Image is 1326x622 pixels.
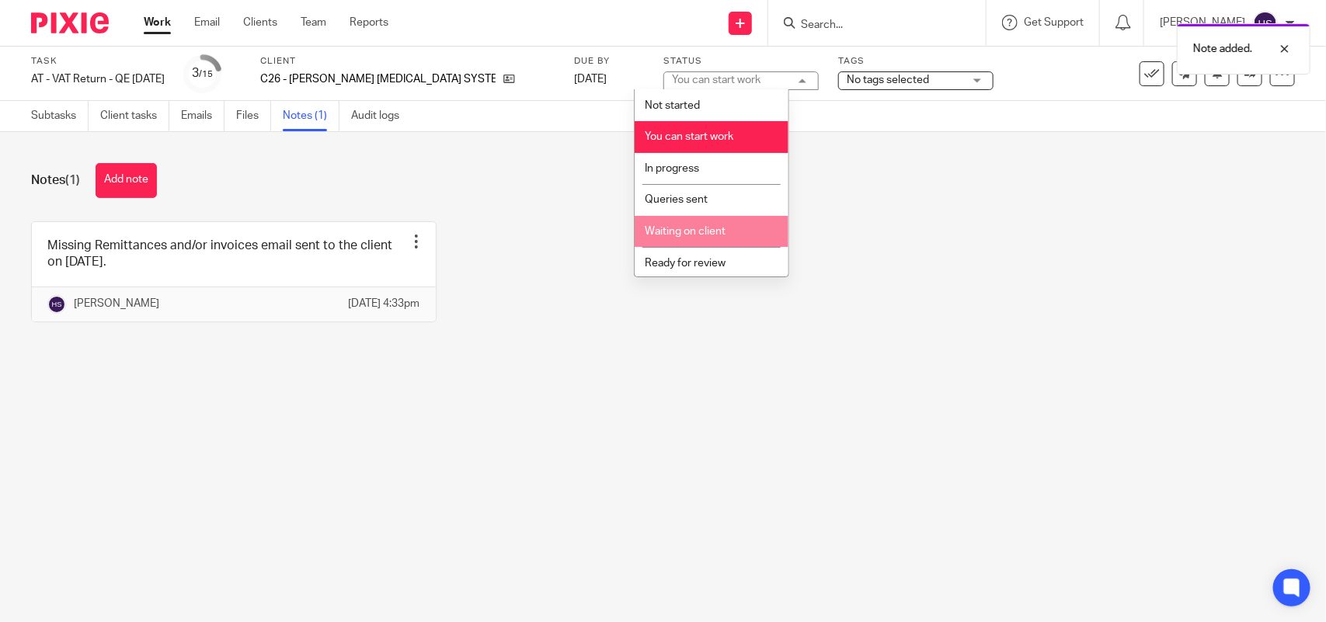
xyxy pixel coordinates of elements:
p: [DATE] 4:33pm [349,296,420,311]
img: Pixie [31,12,109,33]
a: Reports [350,15,388,30]
span: Not started [645,100,700,111]
span: [DATE] [574,74,607,85]
span: (1) [65,174,80,186]
div: AT - VAT Return - QE 31-08-2025 [31,71,165,87]
div: AT - VAT Return - QE [DATE] [31,71,165,87]
span: Queries sent [645,194,708,205]
h1: Notes [31,172,80,189]
a: Subtasks [31,101,89,131]
a: Audit logs [351,101,411,131]
label: Task [31,55,165,68]
p: [PERSON_NAME] [74,296,159,311]
button: Add note [96,163,157,198]
small: /15 [200,70,214,78]
a: Client tasks [100,101,169,131]
label: Client [260,55,555,68]
span: You can start work [645,131,733,142]
a: Notes (1) [283,101,339,131]
label: Due by [574,55,644,68]
span: In progress [645,163,699,174]
span: Waiting on client [645,226,726,237]
span: Ready for review [645,258,726,269]
p: Note added. [1193,41,1252,57]
a: Emails [181,101,224,131]
a: Files [236,101,271,131]
img: svg%3E [1253,11,1278,36]
div: 3 [193,64,214,82]
span: No tags selected [847,75,929,85]
a: Clients [243,15,277,30]
a: Work [144,15,171,30]
a: Team [301,15,326,30]
p: C26 - [PERSON_NAME] [MEDICAL_DATA] SYSTEMS LTD [260,71,496,87]
a: Email [194,15,220,30]
div: You can start work [672,75,760,85]
img: svg%3E [47,295,66,314]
